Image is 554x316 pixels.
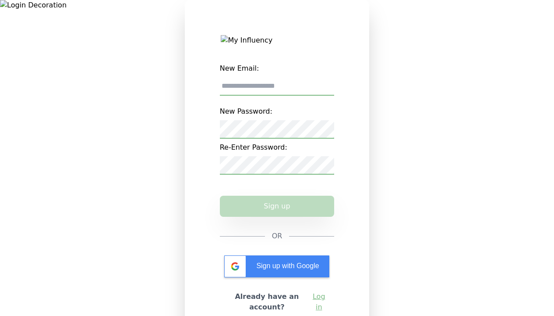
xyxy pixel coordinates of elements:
[272,231,282,241] span: OR
[256,262,319,269] span: Sign up with Google
[224,255,329,277] div: Sign up with Google
[220,60,335,77] label: New Email:
[311,291,327,312] a: Log in
[220,139,335,156] label: Re-Enter Password:
[220,196,335,217] button: Sign up
[227,291,307,312] h2: Already have an account?
[220,103,335,120] label: New Password:
[221,35,333,46] img: My Influency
